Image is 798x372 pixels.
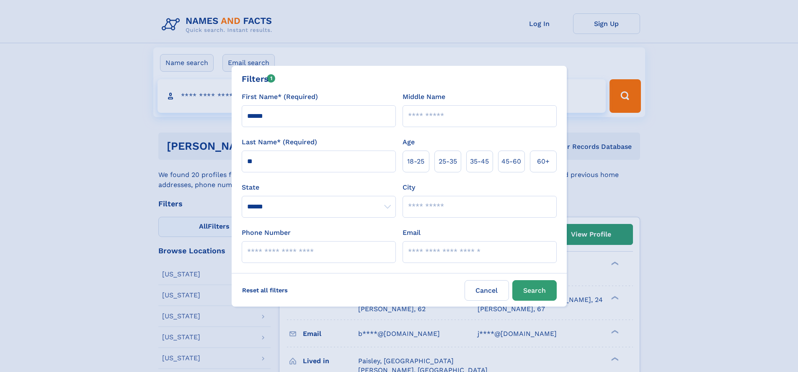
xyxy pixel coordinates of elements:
label: Phone Number [242,228,291,238]
span: 45‑60 [501,156,521,166]
div: Filters [242,73,276,85]
label: Reset all filters [237,280,293,300]
label: Last Name* (Required) [242,137,317,147]
button: Search [512,280,557,301]
label: Email [403,228,421,238]
span: 60+ [537,156,550,166]
span: 35‑45 [470,156,489,166]
label: City [403,182,415,193]
label: First Name* (Required) [242,92,318,102]
label: State [242,182,396,193]
label: Age [403,137,415,147]
span: 18‑25 [407,156,424,166]
span: 25‑35 [439,156,457,166]
label: Cancel [465,280,509,301]
label: Middle Name [403,92,445,102]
